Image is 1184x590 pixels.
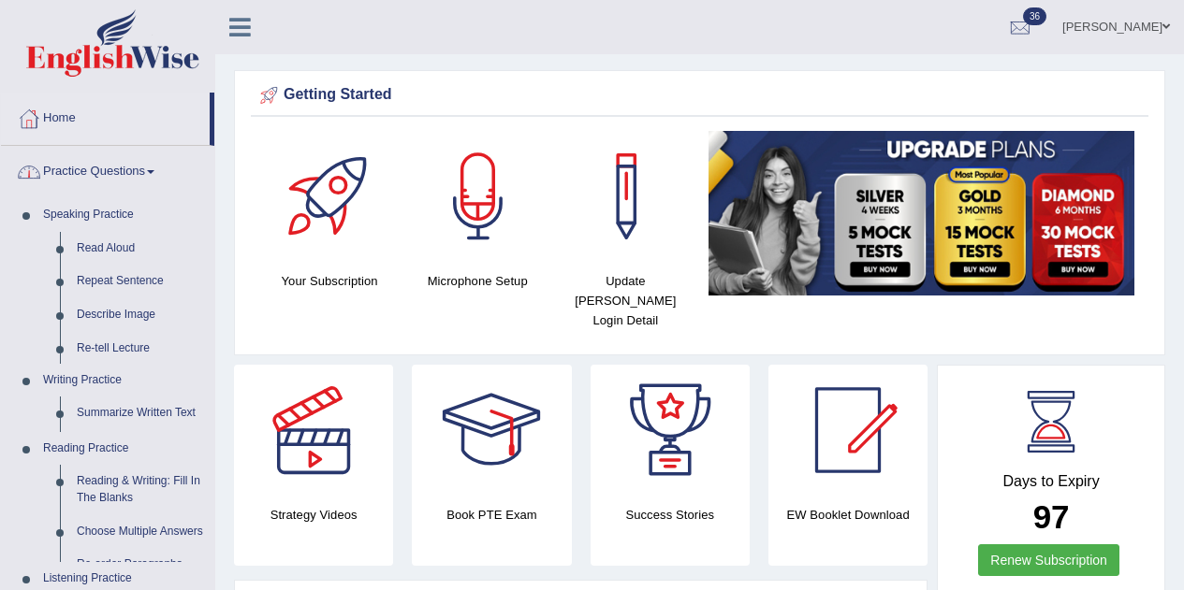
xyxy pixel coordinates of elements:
a: Renew Subscription [978,544,1119,576]
a: Reading & Writing: Fill In The Blanks [68,465,214,514]
h4: Your Subscription [265,271,394,291]
div: Getting Started [256,81,1144,109]
span: 36 [1023,7,1046,25]
img: small5.jpg [709,131,1134,295]
a: Re-order Paragraphs [68,548,214,582]
h4: Strategy Videos [234,505,393,525]
a: Home [1,93,210,139]
a: Summarize Written Text [68,396,214,430]
a: Speaking Practice [35,198,214,232]
a: Writing Practice [35,364,214,397]
h4: Success Stories [591,505,750,525]
h4: EW Booklet Download [768,505,928,525]
h4: Book PTE Exam [412,505,571,525]
a: Write Essay [68,430,214,464]
h4: Update [PERSON_NAME] Login Detail [561,271,690,330]
a: Repeat Sentence [68,265,214,298]
a: Read Aloud [68,232,214,266]
h4: Days to Expiry [958,473,1144,490]
a: Choose Multiple Answers [68,515,214,549]
a: Reading Practice [35,432,214,466]
a: Practice Questions [1,146,214,193]
b: 97 [1033,498,1070,535]
a: Describe Image [68,298,214,332]
a: Re-tell Lecture [68,332,214,366]
h4: Microphone Setup [413,271,542,291]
